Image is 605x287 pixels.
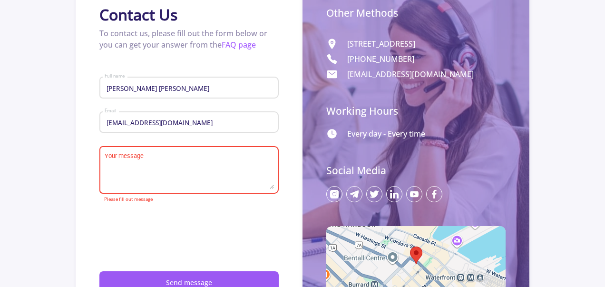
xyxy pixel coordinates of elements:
[347,53,414,65] p: [PHONE_NUMBER]
[326,163,506,178] p: Social Media
[222,40,256,50] a: FAQ page
[326,104,506,119] p: Working Hours
[99,4,177,25] b: Contact Us
[406,186,422,202] img: youtube
[326,6,506,21] p: Other Methods
[99,28,279,50] p: To contact us, please fill out the form below or you can get your answer from the
[426,186,442,202] img: facebook
[104,197,274,202] mat-error: Please fill out message
[386,186,402,202] img: linkedin
[347,128,425,139] p: Every day - Every time
[99,211,244,248] iframe: reCAPTCHA
[347,69,474,80] p: [EMAIL_ADDRESS][DOMAIN_NAME]
[347,38,415,49] p: [STREET_ADDRESS]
